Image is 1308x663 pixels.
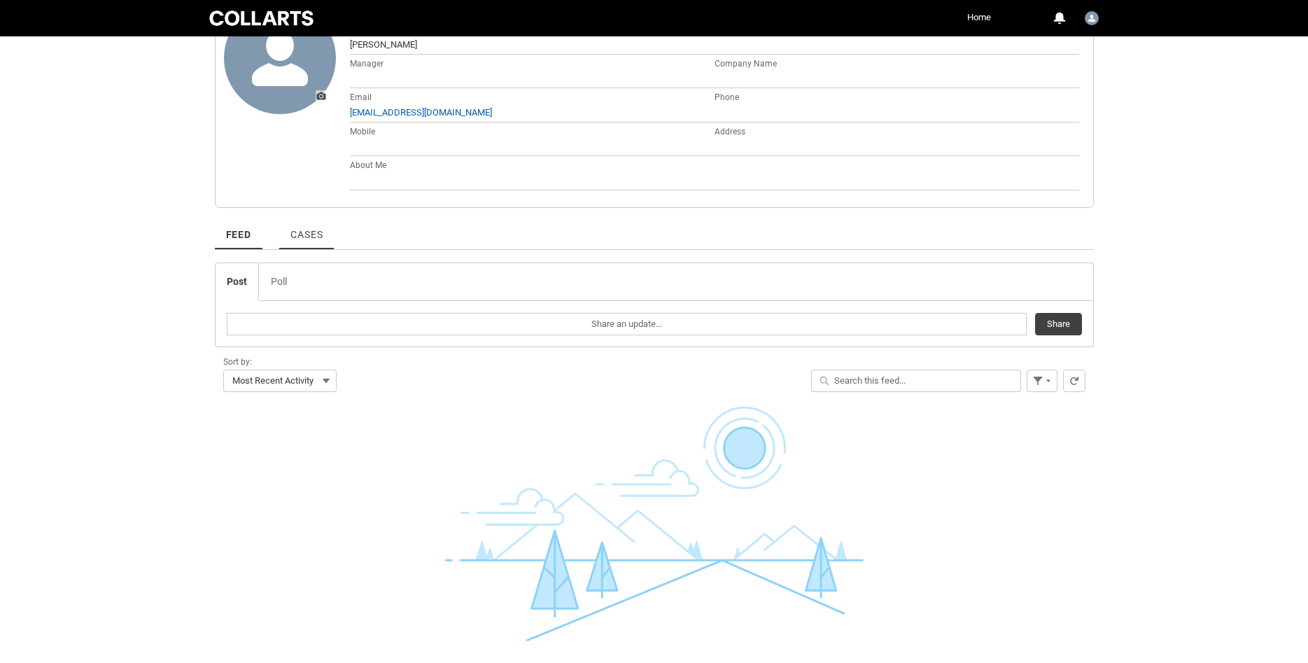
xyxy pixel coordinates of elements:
a: Home [964,7,994,28]
span: Email [350,92,372,102]
input: Search this feed... [811,370,1021,392]
button: Refresh this feed [1063,370,1085,392]
a: Cases [279,211,334,249]
div: Chatter Publisher [215,263,1094,347]
span: Cases [290,229,323,240]
span: [PERSON_NAME] [350,39,417,50]
label: Sort by: [223,353,258,368]
span: Manager [350,59,384,69]
span: Mobile [350,127,375,137]
a: Update Photo [224,2,336,114]
span: About Me [350,160,386,170]
span: Phone [715,92,739,102]
span: Post [227,276,247,287]
button: Share [1035,313,1082,335]
a: Feed [215,211,263,249]
span: Feed [226,229,252,240]
a: Poll [259,263,299,300]
span: Company Name [715,59,777,69]
button: User Profile Student.mwest.20230985 [1081,6,1102,28]
span: Address [715,127,745,137]
img: Student.mwest.20230985 [1085,11,1099,25]
span: Share [1047,314,1070,335]
button: Share an update... [227,313,1027,335]
span: Most Recent Activity [232,370,314,391]
button: Sort by: [223,370,337,392]
a: Post [216,263,259,300]
a: [EMAIL_ADDRESS][DOMAIN_NAME] [350,107,492,118]
span: Poll [271,276,287,287]
span: Share an update... [591,314,662,335]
